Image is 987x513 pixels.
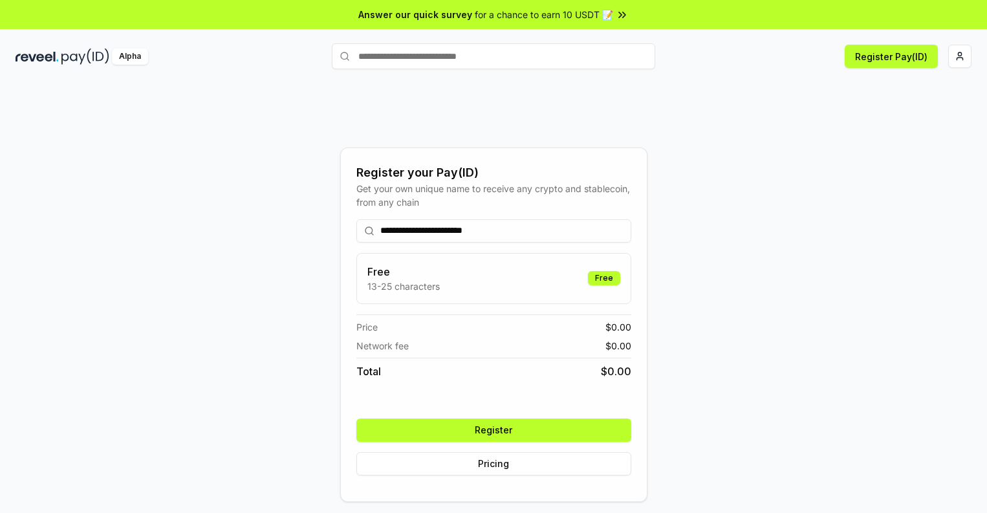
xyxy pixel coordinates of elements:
[605,339,631,353] span: $ 0.00
[588,271,620,285] div: Free
[475,8,613,21] span: for a chance to earn 10 USDT 📝
[356,164,631,182] div: Register your Pay(ID)
[356,452,631,475] button: Pricing
[358,8,472,21] span: Answer our quick survey
[356,320,378,334] span: Price
[356,419,631,442] button: Register
[112,49,148,65] div: Alpha
[356,182,631,209] div: Get your own unique name to receive any crypto and stablecoin, from any chain
[16,49,59,65] img: reveel_dark
[356,364,381,379] span: Total
[367,279,440,293] p: 13-25 characters
[61,49,109,65] img: pay_id
[367,264,440,279] h3: Free
[356,339,409,353] span: Network fee
[601,364,631,379] span: $ 0.00
[845,45,938,68] button: Register Pay(ID)
[605,320,631,334] span: $ 0.00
